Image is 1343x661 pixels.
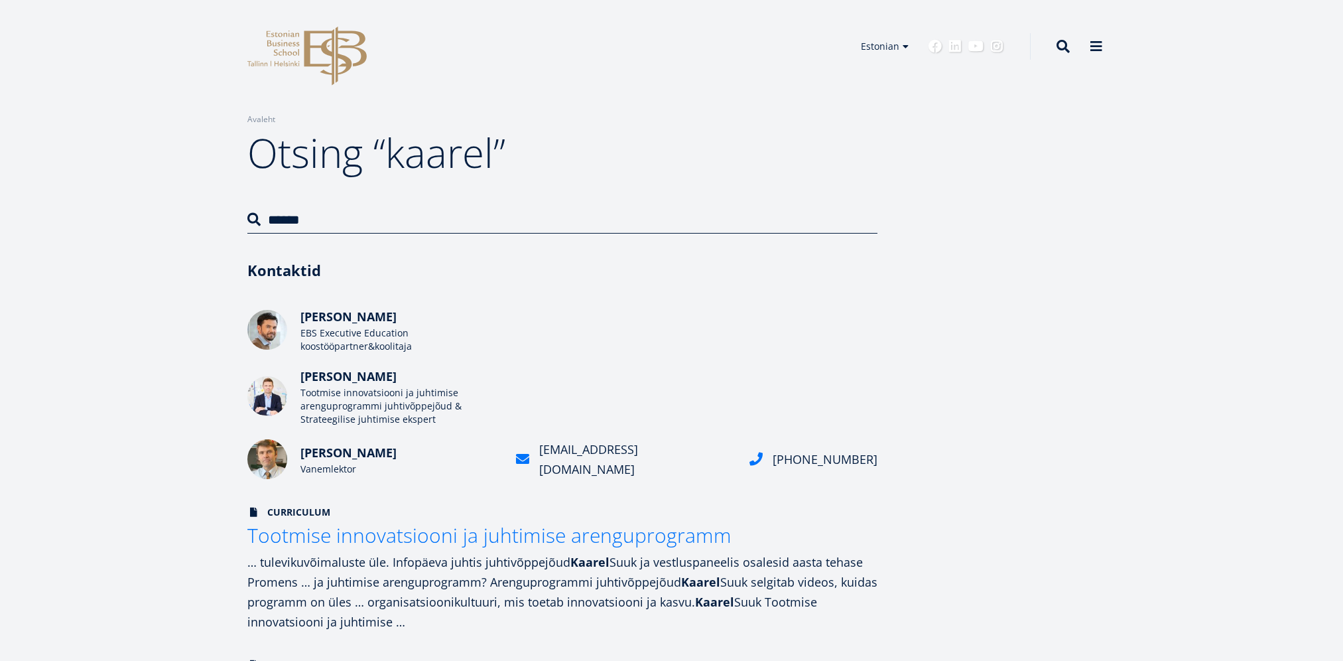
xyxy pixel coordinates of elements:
[300,386,499,426] div: Tootmise innovatsiooni ja juhtimise arenguprogrammi juhtivõppejõud & Strateegilise juhtimise ekspert
[247,439,287,479] img: Tõnu Kaarelson
[681,574,720,590] strong: Kaarel
[990,40,1003,53] a: Instagram
[247,376,287,416] img: Kaarel Suuk foto
[300,368,397,384] span: [PERSON_NAME]
[247,506,330,519] span: Curriculum
[300,445,397,461] span: [PERSON_NAME]
[968,40,984,53] a: Youtube
[300,327,499,353] div: EBS Executive Education koostööpartner&koolitaja
[247,260,877,280] h3: Kontaktid
[300,463,499,476] div: Vanemlektor
[247,126,877,179] h1: Otsing “kaarel”
[773,449,877,469] div: [PHONE_NUMBER]
[247,113,275,126] a: Avaleht
[539,439,733,479] div: [EMAIL_ADDRESS][DOMAIN_NAME]
[928,40,942,53] a: Facebook
[247,552,877,632] div: … tulevikuvõimaluste üle. Infopäeva juhtis juhtivõppejõud Suuk ja vestluspaneelis osalesid aasta ...
[247,310,287,350] img: Kaarel Mikkin
[570,554,609,570] strong: Kaarel
[247,522,732,549] span: Tootmise innovatsiooni ja juhtimise arenguprogramm
[300,309,397,325] span: [PERSON_NAME]
[948,40,962,53] a: Linkedin
[695,594,734,610] strong: Kaarel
